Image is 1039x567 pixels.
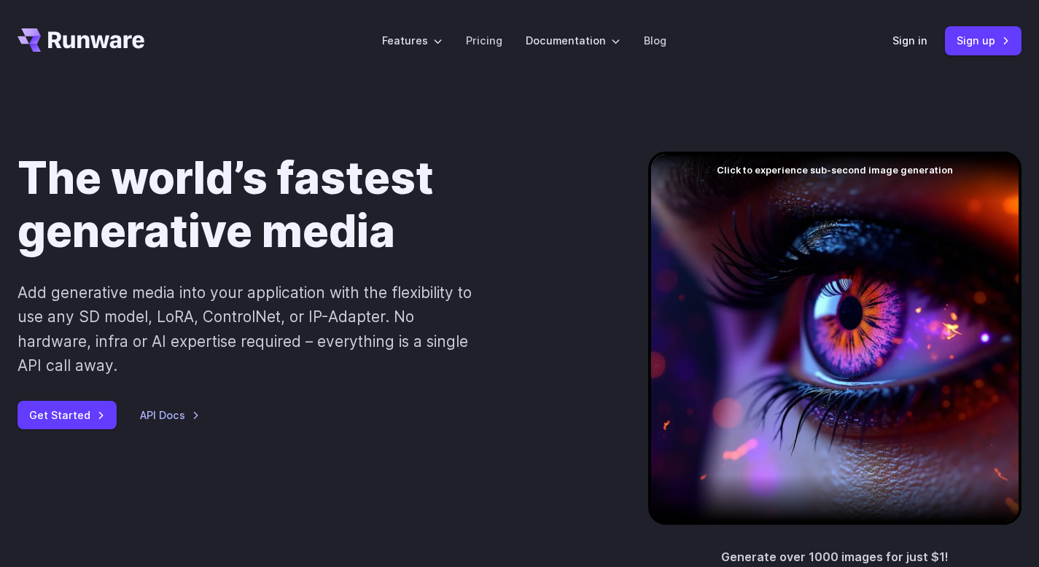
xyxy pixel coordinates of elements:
label: Documentation [526,32,620,49]
a: Sign in [892,32,927,49]
label: Features [382,32,443,49]
a: API Docs [140,407,200,423]
a: Pricing [466,32,502,49]
a: Sign up [945,26,1022,55]
a: Get Started [17,401,117,429]
p: Add generative media into your application with the flexibility to use any SD model, LoRA, Contro... [17,281,485,378]
p: Generate over 1000 images for just $1! [721,548,949,567]
a: Blog [644,32,666,49]
h1: The world’s fastest generative media [17,152,602,257]
a: Go to / [17,28,144,52]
